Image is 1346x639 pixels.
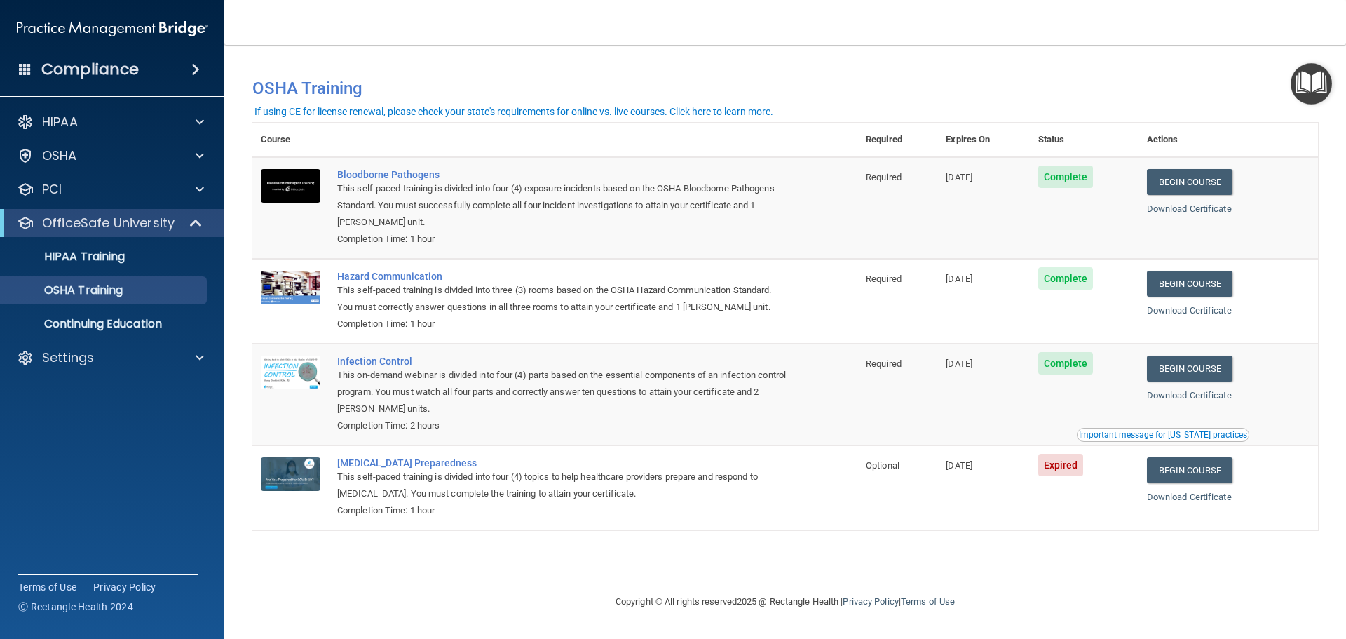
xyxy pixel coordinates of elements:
[17,215,203,231] a: OfficeSafe University
[1147,492,1232,502] a: Download Certificate
[17,114,204,130] a: HIPAA
[857,123,937,157] th: Required
[866,358,902,369] span: Required
[18,580,76,594] a: Terms of Use
[17,349,204,366] a: Settings
[946,274,972,284] span: [DATE]
[337,169,787,180] a: Bloodborne Pathogens
[1147,203,1232,214] a: Download Certificate
[337,271,787,282] a: Hazard Communication
[9,250,125,264] p: HIPAA Training
[17,15,208,43] img: PMB logo
[337,180,787,231] div: This self-paced training is divided into four (4) exposure incidents based on the OSHA Bloodborne...
[337,502,787,519] div: Completion Time: 1 hour
[1138,123,1318,157] th: Actions
[1147,169,1232,195] a: Begin Course
[1147,271,1232,297] a: Begin Course
[42,147,77,164] p: OSHA
[1038,352,1094,375] span: Complete
[42,349,94,366] p: Settings
[843,596,898,607] a: Privacy Policy
[946,358,972,369] span: [DATE]
[337,282,787,316] div: This self-paced training is divided into three (3) rooms based on the OSHA Hazard Communication S...
[1077,428,1249,442] button: Read this if you are a dental practitioner in the state of CA
[901,596,955,607] a: Terms of Use
[18,600,133,614] span: Ⓒ Rectangle Health 2024
[1079,431,1247,439] div: Important message for [US_STATE] practices
[1038,454,1084,476] span: Expired
[866,172,902,182] span: Required
[41,60,139,79] h4: Compliance
[1291,63,1332,105] button: Open Resource Center
[1038,166,1094,188] span: Complete
[93,580,156,594] a: Privacy Policy
[337,417,787,434] div: Completion Time: 2 hours
[337,356,787,367] a: Infection Control
[42,215,175,231] p: OfficeSafe University
[17,181,204,198] a: PCI
[866,274,902,284] span: Required
[1147,356,1232,382] a: Begin Course
[42,114,78,130] p: HIPAA
[9,317,200,331] p: Continuing Education
[1038,267,1094,290] span: Complete
[937,123,1029,157] th: Expires On
[17,147,204,164] a: OSHA
[529,579,1041,624] div: Copyright © All rights reserved 2025 @ Rectangle Health | |
[252,123,329,157] th: Course
[337,316,787,332] div: Completion Time: 1 hour
[252,105,775,119] button: If using CE for license renewal, please check your state's requirements for online vs. live cours...
[9,283,123,297] p: OSHA Training
[1147,390,1232,401] a: Download Certificate
[1030,123,1138,157] th: Status
[252,79,1318,98] h4: OSHA Training
[337,457,787,469] a: [MEDICAL_DATA] Preparedness
[866,460,899,471] span: Optional
[1147,457,1232,483] a: Begin Course
[337,367,787,417] div: This on-demand webinar is divided into four (4) parts based on the essential components of an inf...
[254,107,773,116] div: If using CE for license renewal, please check your state's requirements for online vs. live cours...
[1147,305,1232,316] a: Download Certificate
[337,231,787,248] div: Completion Time: 1 hour
[946,460,972,471] span: [DATE]
[946,172,972,182] span: [DATE]
[42,181,62,198] p: PCI
[337,469,787,502] div: This self-paced training is divided into four (4) topics to help healthcare providers prepare and...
